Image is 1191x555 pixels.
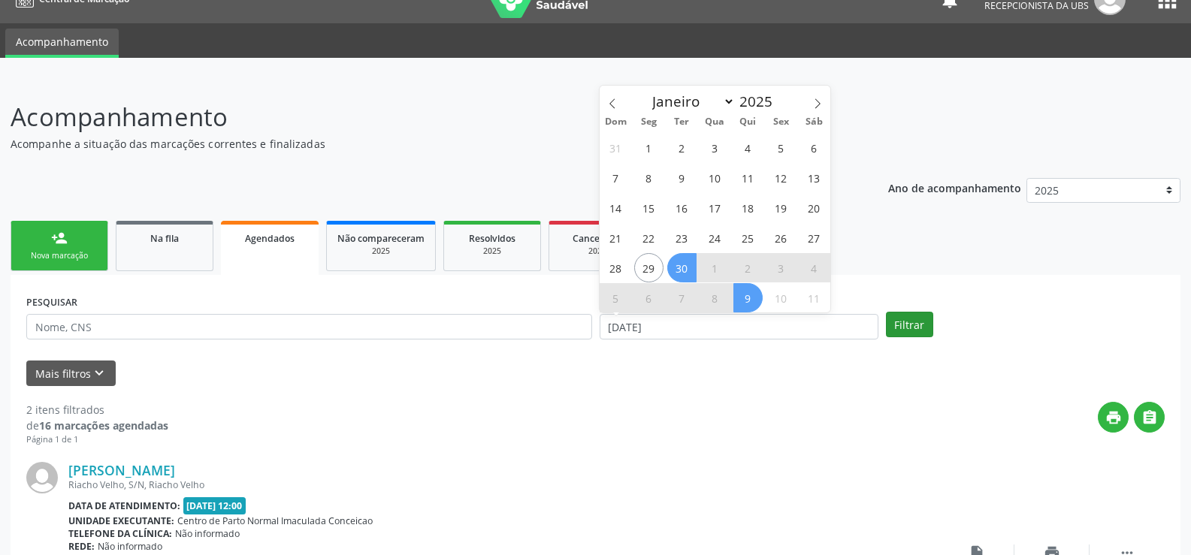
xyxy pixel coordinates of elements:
span: Setembro 16, 2025 [667,193,697,222]
span: Setembro 28, 2025 [601,253,630,282]
span: Setembro 10, 2025 [700,163,730,192]
img: img [26,462,58,493]
span: Dom [600,117,633,127]
span: Outubro 9, 2025 [733,283,763,312]
span: Setembro 2, 2025 [667,133,697,162]
button: Filtrar [886,312,933,337]
span: Não informado [98,540,162,553]
span: Setembro 27, 2025 [800,223,829,252]
span: Agosto 31, 2025 [601,133,630,162]
span: Setembro 12, 2025 [766,163,796,192]
span: Setembro 14, 2025 [601,193,630,222]
p: Acompanhamento [11,98,830,136]
span: Setembro 18, 2025 [733,193,763,222]
span: Setembro 25, 2025 [733,223,763,252]
span: Outubro 10, 2025 [766,283,796,312]
span: Setembro 24, 2025 [700,223,730,252]
p: Ano de acompanhamento [888,178,1021,197]
span: Sáb [797,117,830,127]
span: Setembro 15, 2025 [634,193,664,222]
div: Página 1 de 1 [26,433,168,446]
span: Setembro 1, 2025 [634,133,664,162]
span: Ter [665,117,698,127]
div: 2025 [560,246,635,257]
span: Setembro 23, 2025 [667,223,697,252]
span: [DATE] 12:00 [183,497,246,514]
span: Setembro 13, 2025 [800,163,829,192]
span: Setembro 6, 2025 [800,133,829,162]
span: Seg [632,117,665,127]
span: Qui [731,117,764,127]
select: Month [645,91,736,112]
span: Outubro 5, 2025 [601,283,630,312]
p: Acompanhe a situação das marcações correntes e finalizadas [11,136,830,152]
span: Outubro 11, 2025 [800,283,829,312]
span: Setembro 21, 2025 [601,223,630,252]
div: 2025 [455,246,530,257]
span: Não informado [175,527,240,540]
label: PESQUISAR [26,291,77,314]
span: Sex [764,117,797,127]
b: Rede: [68,540,95,553]
span: Não compareceram [337,232,425,245]
span: Outubro 7, 2025 [667,283,697,312]
span: Setembro 22, 2025 [634,223,664,252]
span: Outubro 8, 2025 [700,283,730,312]
button:  [1134,402,1165,433]
strong: 16 marcações agendadas [39,418,168,433]
span: Outubro 3, 2025 [766,253,796,282]
span: Setembro 11, 2025 [733,163,763,192]
input: Year [735,92,784,111]
input: Nome, CNS [26,314,592,339]
span: Na fila [150,232,179,245]
span: Setembro 9, 2025 [667,163,697,192]
span: Setembro 7, 2025 [601,163,630,192]
span: Qua [698,117,731,127]
span: Resolvidos [469,232,515,245]
a: [PERSON_NAME] [68,462,175,478]
span: Outubro 1, 2025 [700,253,730,282]
b: Unidade executante: [68,514,174,527]
span: Setembro 4, 2025 [733,133,763,162]
span: Setembro 26, 2025 [766,223,796,252]
span: Cancelados [573,232,623,245]
span: Centro de Parto Normal Imaculada Conceicao [177,514,373,527]
span: Setembro 19, 2025 [766,193,796,222]
div: person_add [51,230,68,246]
a: Acompanhamento [5,29,119,58]
span: Setembro 3, 2025 [700,133,730,162]
div: 2025 [337,246,425,257]
span: Setembro 29, 2025 [634,253,664,282]
b: Data de atendimento: [68,499,180,512]
button: print [1098,402,1129,433]
i: keyboard_arrow_down [91,365,107,382]
b: Telefone da clínica: [68,527,172,540]
span: Setembro 17, 2025 [700,193,730,222]
span: Agendados [245,232,295,245]
div: de [26,418,168,433]
button: Mais filtroskeyboard_arrow_down [26,360,116,387]
i: print [1105,409,1122,426]
i:  [1141,409,1158,426]
span: Outubro 4, 2025 [800,253,829,282]
div: Riacho Velho, S/N, Riacho Velho [68,478,939,491]
input: Selecione um intervalo [600,314,878,339]
div: Nova marcação [22,250,97,261]
span: Setembro 20, 2025 [800,193,829,222]
span: Outubro 6, 2025 [634,283,664,312]
span: Setembro 5, 2025 [766,133,796,162]
span: Setembro 30, 2025 [667,253,697,282]
div: 2 itens filtrados [26,402,168,418]
span: Outubro 2, 2025 [733,253,763,282]
span: Setembro 8, 2025 [634,163,664,192]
